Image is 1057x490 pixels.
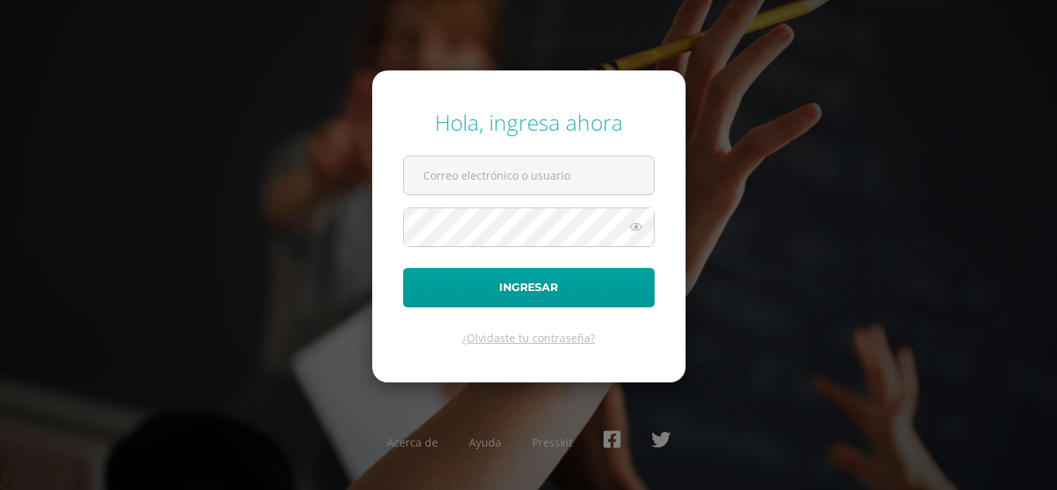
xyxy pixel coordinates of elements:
[387,435,438,450] a: Acerca de
[403,108,655,137] div: Hola, ingresa ahora
[462,331,595,345] a: ¿Olvidaste tu contraseña?
[404,156,654,194] input: Correo electrónico o usuario
[403,268,655,307] button: Ingresar
[469,435,501,450] a: Ayuda
[532,435,573,450] a: Presskit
